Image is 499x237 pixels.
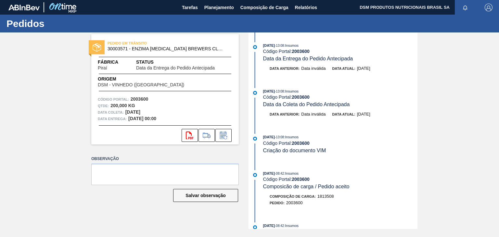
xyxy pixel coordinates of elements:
span: PEDIDO EM TRÂNSITO [108,40,198,46]
span: - 08:42 [275,224,284,228]
span: Data coleta: [98,109,124,116]
div: Código Portal: [263,177,417,182]
span: Data entrega: [98,116,127,122]
img: Logout [485,4,493,11]
span: [DATE] [357,112,370,117]
strong: 2003600 [292,94,310,100]
span: Data inválida [301,112,326,117]
span: : Insumos [284,224,299,228]
strong: 2003600 [131,96,148,102]
span: 1813508 [317,194,334,199]
img: atual [253,173,257,177]
button: Salvar observação [173,189,238,202]
span: 30003571 - ENZIMA PROTEASE BREWERS CLAREX [108,46,225,51]
label: Observação [91,154,239,164]
strong: 2003600 [292,177,310,182]
strong: 2003600 [292,49,310,54]
span: [DATE] [263,89,275,93]
img: TNhmsLtSVTkK8tSr43FrP2fwEKptu5GPRR3wAAAABJRU5ErkJggg== [8,5,40,10]
h1: Pedidos [6,20,122,27]
div: Abrir arquivo PDF [182,129,198,142]
span: 2003600 [286,200,303,205]
span: [DATE] [263,171,275,175]
span: Relatórios [295,4,317,11]
span: Origem [98,76,203,82]
span: Fábrica [98,59,128,66]
span: [DATE] [263,44,275,47]
img: atual [253,137,257,141]
span: Pedido : [270,201,285,205]
span: Planejamento [204,4,234,11]
strong: [DATE] [125,109,140,115]
span: : Insumos [284,44,299,47]
img: atual [253,225,257,229]
span: Data atual: [332,67,355,70]
strong: [DATE] 00:00 [128,116,156,121]
img: atual [253,91,257,95]
span: : Insumos [284,89,299,93]
span: [DATE] [263,224,275,228]
strong: 200,000 KG [110,103,135,108]
img: atual [253,45,257,49]
span: Composição de Carga : [270,194,316,198]
span: Status [136,59,232,66]
div: Informar alteração no pedido [215,129,232,142]
span: Data inválida [301,66,326,71]
div: Código Portal: [263,141,417,146]
span: : Insumos [284,171,299,175]
span: Tarefas [182,4,198,11]
span: - 13:08 [275,90,284,93]
span: Composição de Carga [240,4,288,11]
span: - 13:08 [275,135,284,139]
span: Data da Coleta do Pedido Antecipada [263,102,350,107]
span: : Insumos [284,135,299,139]
strong: 2003600 [292,141,310,146]
span: [DATE] [263,135,275,139]
img: status [93,43,101,52]
div: Ir para Composição de Carga [198,129,215,142]
div: Código Portal: [263,94,417,100]
span: Data anterior: [270,67,300,70]
span: Código Portal: [98,96,129,103]
span: Data da Entrega do Pedido Antecipada [263,56,353,61]
span: Data anterior: [270,112,300,116]
span: - 08:42 [275,172,284,175]
span: Data atual: [332,112,355,116]
span: Composicão de carga / Pedido aceito [263,184,350,189]
div: Código Portal: [263,49,417,54]
span: DSM - VINHEDO ([GEOGRAPHIC_DATA]) [98,82,184,87]
span: Data da Entrega do Pedido Antecipada [136,66,215,70]
span: - 13:08 [275,44,284,47]
span: Criação do documento VIM [263,148,326,153]
button: Notificações [455,3,476,12]
span: Qtde : [98,103,109,109]
span: [DATE] [357,66,370,71]
span: Piraí [98,66,107,70]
